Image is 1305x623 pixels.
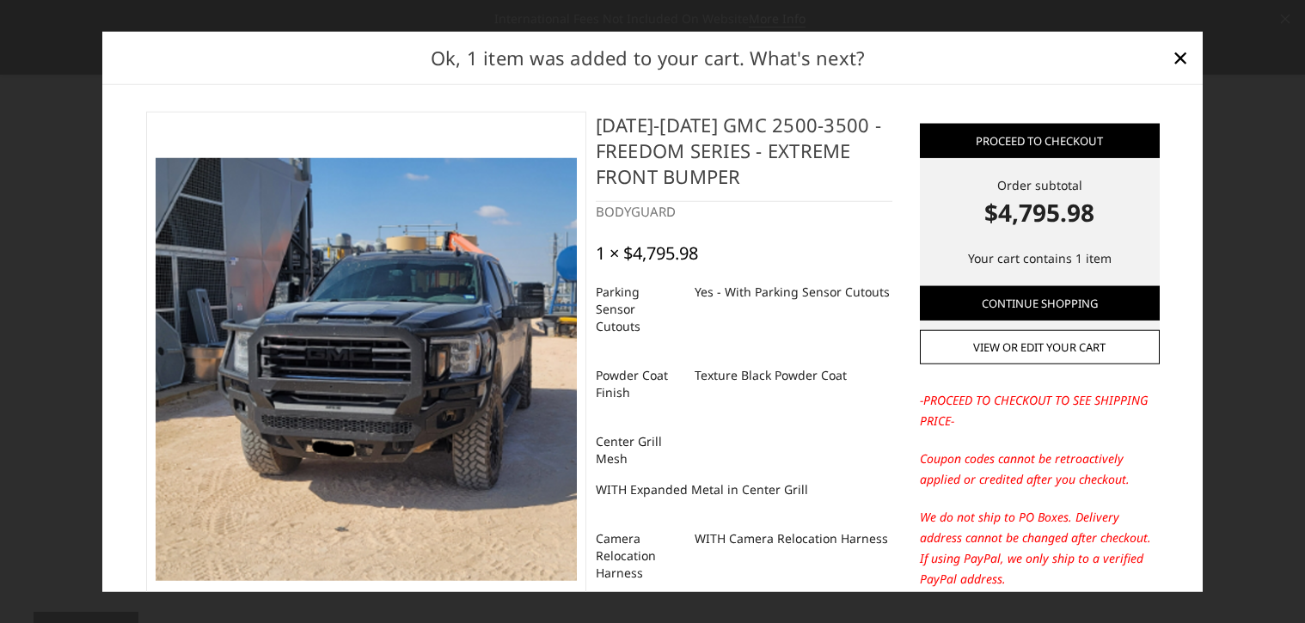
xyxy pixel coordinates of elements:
[920,194,1160,230] strong: $4,795.98
[920,248,1160,269] p: Your cart contains 1 item
[695,522,888,553] dd: WITH Camera Relocation Harness
[920,286,1160,321] a: Continue Shopping
[156,157,577,581] img: 2020-2023 GMC 2500-3500 - Freedom Series - Extreme Front Bumper
[596,473,808,504] dd: WITH Expanded Metal in Center Grill
[695,276,890,307] dd: Yes - With Parking Sensor Cutouts
[596,425,682,473] dt: Center Grill Mesh
[596,112,892,202] h4: [DATE]-[DATE] GMC 2500-3500 - Freedom Series - Extreme Front Bumper
[596,202,892,222] div: BODYGUARD
[130,43,1167,71] h2: Ok, 1 item was added to your cart. What's next?
[596,359,682,407] dt: Powder Coat Finish
[596,276,682,341] dt: Parking Sensor Cutouts
[920,176,1160,230] div: Order subtotal
[596,242,698,263] div: 1 × $4,795.98
[920,507,1160,589] p: We do not ship to PO Boxes. Delivery address cannot be changed after checkout. If using PayPal, w...
[695,359,847,390] dd: Texture Black Powder Coat
[920,449,1160,490] p: Coupon codes cannot be retroactively applied or credited after you checkout.
[920,124,1160,158] a: Proceed to checkout
[920,390,1160,431] p: -PROCEED TO CHECKOUT TO SEE SHIPPING PRICE-
[920,330,1160,364] a: View or edit your cart
[1173,39,1188,76] span: ×
[596,522,682,588] dt: Camera Relocation Harness
[1167,44,1194,71] a: Close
